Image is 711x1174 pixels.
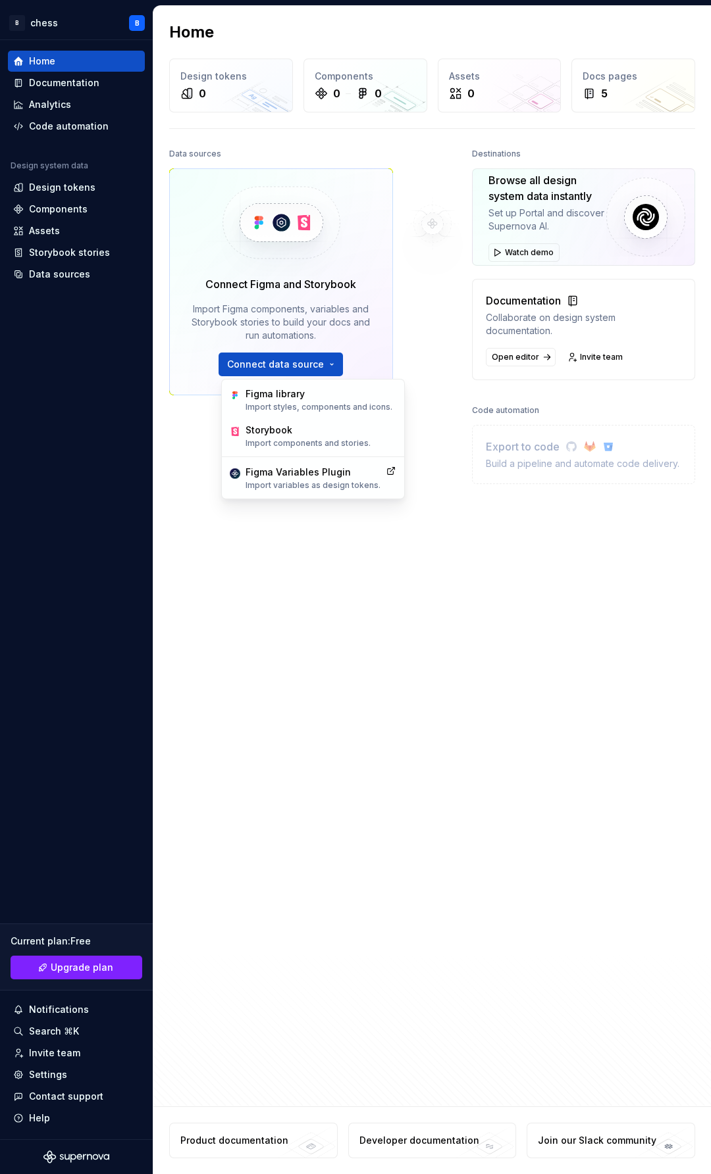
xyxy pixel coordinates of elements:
[8,72,145,93] a: Documentation
[488,243,560,262] button: Watch demo
[29,1112,50,1125] div: Help
[488,207,607,233] div: Set up Portal and discover Supernova AI.
[315,70,416,83] div: Components
[11,956,142,979] a: Upgrade plan
[29,246,110,259] div: Storybook stories
[348,1123,517,1158] a: Developer documentation
[227,358,324,371] span: Connect data source
[29,1025,79,1038] div: Search ⌘K
[488,172,607,204] div: Browse all design system data instantly
[8,1086,145,1107] button: Contact support
[180,70,282,83] div: Design tokens
[219,353,343,376] button: Connect data source
[29,76,99,89] div: Documentation
[8,999,145,1020] button: Notifications
[8,1108,145,1129] button: Help
[29,1068,67,1081] div: Settings
[29,98,71,111] div: Analytics
[601,86,608,101] div: 5
[486,311,682,337] div: Collaborate on design system documentation.
[486,457,679,470] div: Build a pipeline and automate code delivery.
[199,86,206,101] div: 0
[8,177,145,198] a: Design tokens
[486,439,679,454] div: Export to code
[246,387,392,401] div: Figma library
[246,466,381,479] div: Figma Variables Plugin
[43,1150,109,1163] svg: Supernova Logo
[169,59,293,112] a: Design tokens0
[438,59,562,112] a: Assets0
[9,15,25,31] div: B
[8,264,145,285] a: Data sources
[246,480,381,491] p: Import variables as design tokens.
[246,424,371,437] div: Storybook
[169,145,221,163] div: Data sources
[8,199,145,220] a: Components
[11,935,142,948] div: Current plan : Free
[8,220,145,241] a: Assets
[188,303,374,342] div: Import Figma components, variables and Storybook stories to build your docs and run automations.
[29,268,90,281] div: Data sources
[29,224,60,237] div: Assets
[571,59,695,112] a: Docs pages5
[472,401,539,420] div: Code automation
[472,145,521,163] div: Destinations
[527,1123,695,1158] a: Join our Slack community
[205,276,356,292] div: Connect Figma and Storybook
[29,203,88,216] div: Components
[169,22,214,43] h2: Home
[375,86,382,101] div: 0
[564,348,629,366] a: Invite team
[8,1021,145,1042] button: Search ⌘K
[29,1046,80,1060] div: Invite team
[583,70,684,83] div: Docs pages
[30,16,58,30] div: chess
[538,1134,656,1147] div: Join our Slack community
[135,18,140,28] div: B
[29,55,55,68] div: Home
[29,1090,103,1103] div: Contact support
[8,51,145,72] a: Home
[246,402,392,412] p: Import styles, components and icons.
[486,348,556,366] a: Open editor
[169,1123,338,1158] a: Product documentation
[359,1134,479,1147] div: Developer documentation
[8,242,145,263] a: Storybook stories
[486,293,682,308] div: Documentation
[3,9,150,37] button: BchessB
[8,94,145,115] a: Analytics
[580,352,623,362] span: Invite team
[467,86,475,101] div: 0
[246,438,371,449] p: Import components and stories.
[29,120,109,133] div: Code automation
[29,1003,89,1016] div: Notifications
[29,181,95,194] div: Design tokens
[51,961,113,974] span: Upgrade plan
[8,116,145,137] a: Code automation
[449,70,550,83] div: Assets
[8,1064,145,1085] a: Settings
[492,352,539,362] span: Open editor
[333,86,340,101] div: 0
[303,59,427,112] a: Components00
[8,1042,145,1064] a: Invite team
[180,1134,288,1147] div: Product documentation
[11,160,88,171] div: Design system data
[505,247,554,258] span: Watch demo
